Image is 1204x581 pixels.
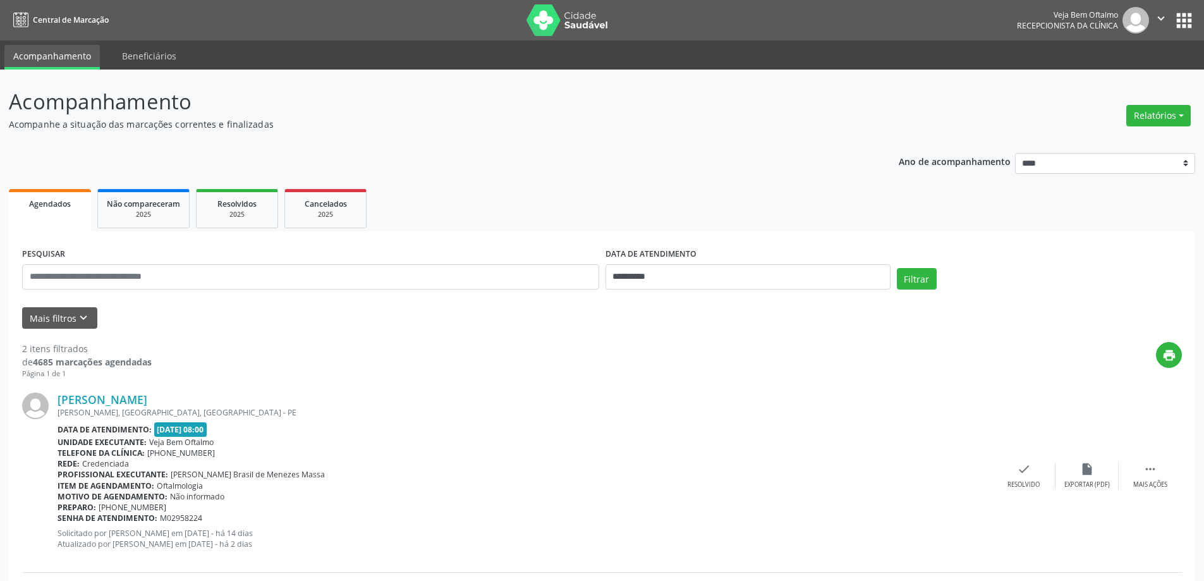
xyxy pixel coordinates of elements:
button: Mais filtroskeyboard_arrow_down [22,307,97,329]
div: Resolvido [1007,480,1040,489]
button: Filtrar [897,268,937,290]
b: Senha de atendimento: [58,513,157,523]
p: Acompanhamento [9,86,839,118]
span: Não informado [170,491,224,502]
b: Motivo de agendamento: [58,491,167,502]
b: Telefone da clínica: [58,448,145,458]
div: 2025 [205,210,269,219]
span: [PERSON_NAME] Brasil de Menezes Massa [171,469,325,480]
span: Recepcionista da clínica [1017,20,1118,31]
b: Item de agendamento: [58,480,154,491]
div: 2025 [294,210,357,219]
a: [PERSON_NAME] [58,393,147,407]
button: apps [1173,9,1195,32]
span: [DATE] 08:00 [154,422,207,437]
a: Acompanhamento [4,45,100,70]
span: M02958224 [160,513,202,523]
div: Página 1 de 1 [22,369,152,379]
i:  [1154,11,1168,25]
span: Agendados [29,199,71,209]
b: Profissional executante: [58,469,168,480]
span: Credenciada [82,458,129,469]
div: Veja Bem Oftalmo [1017,9,1118,20]
a: Central de Marcação [9,9,109,30]
label: DATA DE ATENDIMENTO [605,245,696,264]
div: 2 itens filtrados [22,342,152,355]
p: Ano de acompanhamento [899,153,1011,169]
img: img [1122,7,1149,34]
b: Rede: [58,458,80,469]
button:  [1149,7,1173,34]
img: img [22,393,49,419]
i: print [1162,348,1176,362]
p: Acompanhe a situação das marcações correntes e finalizadas [9,118,839,131]
span: Oftalmologia [157,480,203,491]
div: de [22,355,152,369]
span: [PHONE_NUMBER] [99,502,166,513]
b: Preparo: [58,502,96,513]
p: Solicitado por [PERSON_NAME] em [DATE] - há 14 dias Atualizado por [PERSON_NAME] em [DATE] - há 2... [58,528,992,549]
span: Central de Marcação [33,15,109,25]
div: Exportar (PDF) [1064,480,1110,489]
span: Cancelados [305,199,347,209]
a: Beneficiários [113,45,185,67]
b: Unidade executante: [58,437,147,448]
strong: 4685 marcações agendadas [33,356,152,368]
i:  [1143,462,1157,476]
i: keyboard_arrow_down [76,311,90,325]
div: [PERSON_NAME], [GEOGRAPHIC_DATA], [GEOGRAPHIC_DATA] - PE [58,407,992,418]
div: 2025 [107,210,180,219]
span: [PHONE_NUMBER] [147,448,215,458]
button: Relatórios [1126,105,1191,126]
div: Mais ações [1133,480,1167,489]
b: Data de atendimento: [58,424,152,435]
label: PESQUISAR [22,245,65,264]
span: Resolvidos [217,199,257,209]
span: Veja Bem Oftalmo [149,437,214,448]
span: Não compareceram [107,199,180,209]
button: print [1156,342,1182,368]
i: check [1017,462,1031,476]
i: insert_drive_file [1080,462,1094,476]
